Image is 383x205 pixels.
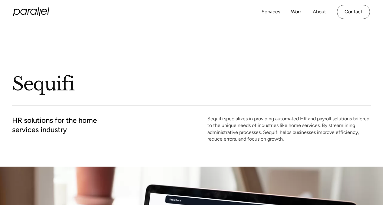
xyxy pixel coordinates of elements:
[207,116,371,143] p: Sequifi specializes in providing automated HR and payroll solutions tailored to the unique needs ...
[12,116,97,134] h2: HR solutions for the home services industry
[313,8,326,16] a: About
[12,72,254,96] h1: Sequifi
[13,7,49,16] a: home
[262,8,280,16] a: Services
[337,5,370,19] a: Contact
[291,8,302,16] a: Work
